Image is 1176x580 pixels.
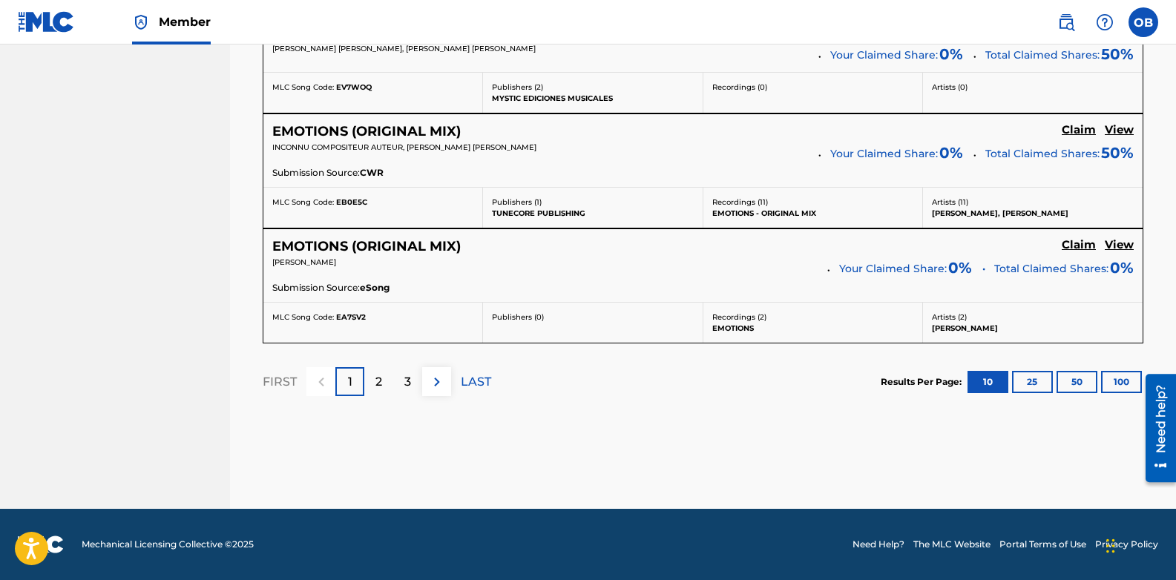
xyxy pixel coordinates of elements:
[272,166,360,179] span: Submission Source:
[1101,371,1142,393] button: 100
[1106,524,1115,568] div: Drag
[1134,368,1176,487] iframe: Resource Center
[428,373,446,391] img: right
[1110,257,1134,279] span: 0%
[272,257,336,267] span: [PERSON_NAME]
[492,208,693,219] p: TUNECORE PUBLISHING
[985,48,1100,62] span: Total Claimed Shares:
[948,257,972,279] span: 0 %
[272,142,536,152] span: INCONNU COMPOSITEUR AUTEUR, [PERSON_NAME] [PERSON_NAME]
[985,147,1100,160] span: Total Claimed Shares:
[360,166,384,179] span: CWR
[932,197,1134,208] p: Artists ( 11 )
[881,375,965,389] p: Results Per Page:
[272,197,334,207] span: MLC Song Code:
[348,373,352,391] p: 1
[913,538,991,551] a: The MLC Website
[132,13,150,31] img: Top Rightsholder
[932,312,1134,323] p: Artists ( 2 )
[712,197,913,208] p: Recordings ( 11 )
[461,373,491,391] p: LAST
[492,197,693,208] p: Publishers ( 1 )
[830,47,938,63] span: Your Claimed Share:
[336,312,366,322] span: EA7SV2
[159,13,211,30] span: Member
[712,323,913,334] p: EMOTIONS
[1090,7,1120,37] div: Help
[1129,7,1158,37] div: User Menu
[272,82,334,92] span: MLC Song Code:
[263,373,297,391] p: FIRST
[1096,13,1114,31] img: help
[939,43,963,65] span: 0 %
[336,82,372,92] span: EV7WOQ
[1062,123,1096,137] h5: Claim
[939,142,963,164] span: 0 %
[1101,43,1134,65] span: 50 %
[932,323,1134,334] p: [PERSON_NAME]
[1062,238,1096,252] h5: Claim
[1105,238,1134,252] h5: View
[404,373,411,391] p: 3
[1105,123,1134,137] h5: View
[1012,371,1053,393] button: 25
[830,146,938,162] span: Your Claimed Share:
[1101,142,1134,164] span: 50 %
[932,82,1134,93] p: Artists ( 0 )
[492,82,693,93] p: Publishers ( 2 )
[1105,238,1134,254] a: View
[1057,371,1097,393] button: 50
[994,261,1108,277] span: Total Claimed Shares:
[492,312,693,323] p: Publishers ( 0 )
[272,123,461,140] h5: EMOTIONS (ORIGINAL MIX)
[999,538,1086,551] a: Portal Terms of Use
[272,238,461,255] h5: EMOTIONS (ORIGINAL MIX)
[1057,13,1075,31] img: search
[932,208,1134,219] p: [PERSON_NAME], [PERSON_NAME]
[82,538,254,551] span: Mechanical Licensing Collective © 2025
[839,261,947,277] span: Your Claimed Share:
[492,93,693,104] p: MYSTIC EDICIONES MUSICALES
[968,371,1008,393] button: 10
[1051,7,1081,37] a: Public Search
[18,11,75,33] img: MLC Logo
[1095,538,1158,551] a: Privacy Policy
[272,281,360,294] span: Submission Source:
[712,82,913,93] p: Recordings ( 0 )
[272,44,536,53] span: [PERSON_NAME] [PERSON_NAME], [PERSON_NAME] [PERSON_NAME]
[272,312,334,322] span: MLC Song Code:
[1105,123,1134,139] a: View
[360,281,390,294] span: eSong
[712,208,913,219] p: EMOTIONS - ORIGINAL MIX
[375,373,382,391] p: 2
[18,535,64,553] img: logo
[853,538,904,551] a: Need Help?
[1102,509,1176,580] iframe: Chat Widget
[336,197,367,207] span: EB0E5C
[712,312,913,323] p: Recordings ( 2 )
